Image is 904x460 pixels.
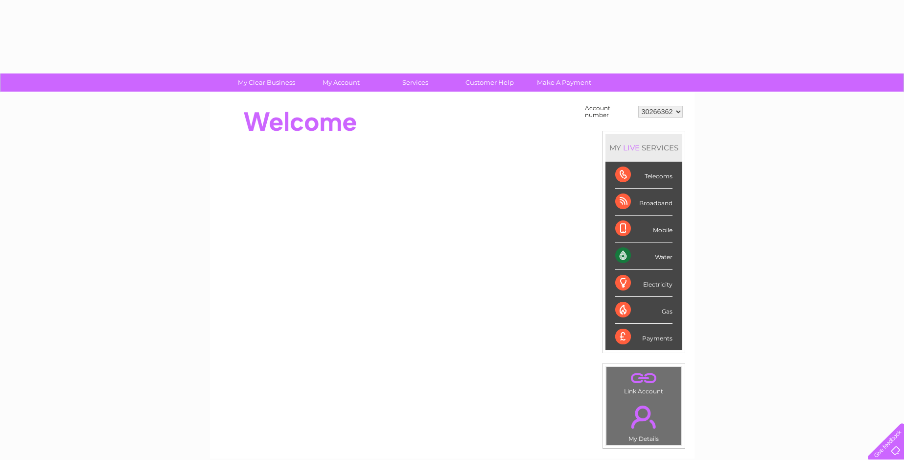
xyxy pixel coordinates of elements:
[615,216,672,242] div: Mobile
[606,397,682,445] td: My Details
[605,134,682,162] div: MY SERVICES
[615,189,672,216] div: Broadband
[609,400,679,434] a: .
[582,102,636,121] td: Account number
[375,73,456,92] a: Services
[226,73,307,92] a: My Clear Business
[615,270,672,297] div: Electricity
[609,369,679,387] a: .
[615,324,672,350] div: Payments
[621,143,642,152] div: LIVE
[449,73,530,92] a: Customer Help
[606,366,682,397] td: Link Account
[615,297,672,324] div: Gas
[301,73,381,92] a: My Account
[524,73,604,92] a: Make A Payment
[615,162,672,189] div: Telecoms
[615,242,672,269] div: Water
